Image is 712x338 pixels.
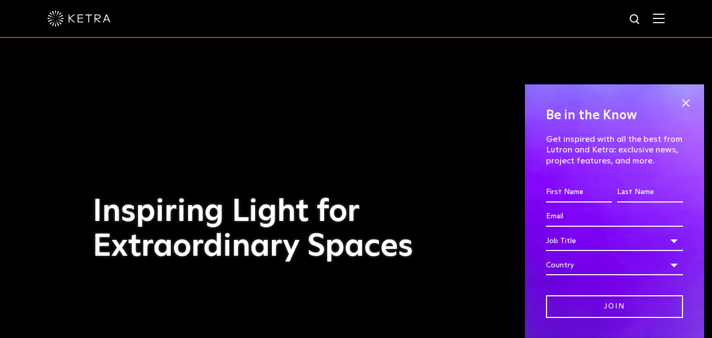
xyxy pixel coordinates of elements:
div: Country [546,255,683,275]
h1: Inspiring Light for Extraordinary Spaces [93,195,435,264]
input: Join [546,295,683,318]
input: Email [546,207,683,227]
div: Job Title [546,231,683,251]
input: Last Name [617,182,683,202]
img: Hamburger%20Nav.svg [653,13,665,23]
img: ketra-logo-2019-white [47,11,111,26]
h4: Be in the Know [546,105,683,125]
p: Get inspired with all the best from Lutron and Ketra: exclusive news, project features, and more. [546,134,683,167]
img: search icon [629,13,642,26]
input: First Name [546,182,612,202]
